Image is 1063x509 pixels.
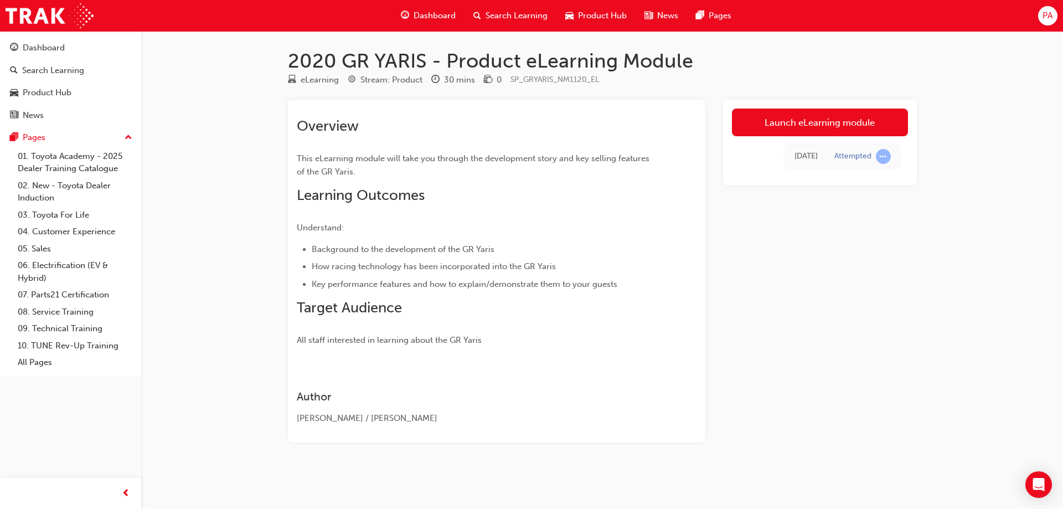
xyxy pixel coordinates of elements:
[657,9,678,22] span: News
[13,304,137,321] a: 08. Service Training
[431,75,440,85] span: clock-icon
[4,83,137,103] a: Product Hub
[794,150,818,163] div: Thu Aug 14 2025 15:40:37 GMT+0800 (Australian Western Standard Time)
[13,286,137,304] a: 07. Parts21 Certification
[401,9,409,23] span: guage-icon
[4,127,137,148] button: Pages
[4,60,137,81] a: Search Learning
[297,187,425,204] span: Learning Outcomes
[10,66,18,76] span: search-icon
[13,320,137,337] a: 09. Technical Training
[13,148,137,177] a: 01. Toyota Academy - 2025 Dealer Training Catalogue
[297,223,344,233] span: Understand:
[1038,6,1057,25] button: PA
[13,177,137,207] a: 02. New - Toyota Dealer Induction
[312,279,617,289] span: Key performance features and how to explain/demonstrate them to your guests
[288,75,296,85] span: learningResourceType_ELEARNING-icon
[348,73,422,87] div: Stream
[473,9,481,23] span: search-icon
[486,9,548,22] span: Search Learning
[1043,9,1052,22] span: PA
[13,207,137,224] a: 03. Toyota For Life
[297,390,657,403] h3: Author
[4,105,137,126] a: News
[556,4,636,27] a: car-iconProduct Hub
[13,337,137,354] a: 10. TUNE Rev-Up Training
[125,131,132,145] span: up-icon
[23,86,71,99] div: Product Hub
[510,75,599,84] span: Learning resource code
[312,261,556,271] span: How racing technology has been incorporated into the GR Yaris
[23,131,45,144] div: Pages
[565,9,574,23] span: car-icon
[13,354,137,371] a: All Pages
[1025,471,1052,498] div: Open Intercom Messenger
[13,223,137,240] a: 04. Customer Experience
[297,153,652,177] span: This eLearning module will take you through the development story and key selling features of the...
[13,240,137,258] a: 05. Sales
[484,75,492,85] span: money-icon
[297,412,657,425] div: [PERSON_NAME] / [PERSON_NAME]
[10,133,18,143] span: pages-icon
[484,73,502,87] div: Price
[465,4,556,27] a: search-iconSearch Learning
[4,38,137,58] a: Dashboard
[13,257,137,286] a: 06. Electrification (EV & Hybrid)
[6,3,94,28] img: Trak
[578,9,627,22] span: Product Hub
[10,88,18,98] span: car-icon
[348,75,356,85] span: target-icon
[297,299,402,316] span: Target Audience
[288,49,917,73] h1: 2020 GR YARIS - Product eLearning Module
[392,4,465,27] a: guage-iconDashboard
[297,335,482,345] span: All staff interested in learning about the GR Yaris
[10,43,18,53] span: guage-icon
[288,73,339,87] div: Type
[360,74,422,86] div: Stream: Product
[312,244,494,254] span: Background to the development of the GR Yaris
[122,487,130,501] span: prev-icon
[834,151,871,162] div: Attempted
[301,74,339,86] div: eLearning
[4,35,137,127] button: DashboardSearch LearningProduct HubNews
[10,111,18,121] span: news-icon
[644,9,653,23] span: news-icon
[431,73,475,87] div: Duration
[23,109,44,122] div: News
[22,64,84,77] div: Search Learning
[709,9,731,22] span: Pages
[732,109,908,136] a: Launch eLearning module
[696,9,704,23] span: pages-icon
[687,4,740,27] a: pages-iconPages
[876,149,891,164] span: learningRecordVerb_ATTEMPT-icon
[636,4,687,27] a: news-iconNews
[23,42,65,54] div: Dashboard
[444,74,475,86] div: 30 mins
[497,74,502,86] div: 0
[414,9,456,22] span: Dashboard
[297,117,359,135] span: Overview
